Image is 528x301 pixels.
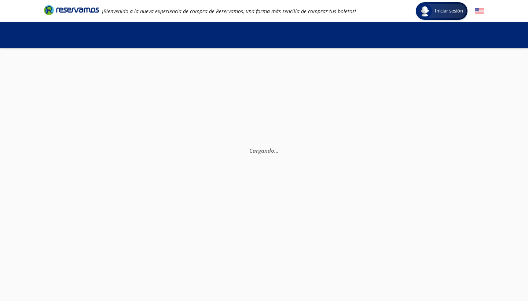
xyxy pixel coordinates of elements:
span: . [274,147,276,154]
em: Cargando [249,147,279,154]
button: English [475,7,484,16]
span: . [276,147,277,154]
em: ¡Bienvenido a la nueva experiencia de compra de Reservamos, una forma más sencilla de comprar tus... [102,8,356,15]
span: Iniciar sesión [432,7,466,15]
i: Brand Logo [44,4,99,15]
span: . [277,147,279,154]
a: Brand Logo [44,4,99,18]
